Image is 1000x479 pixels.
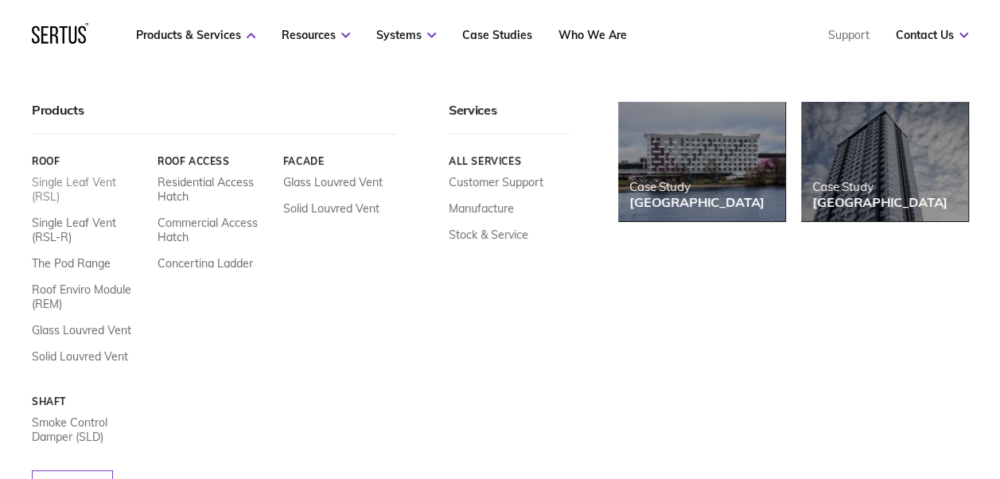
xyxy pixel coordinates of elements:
div: Products [32,102,397,134]
a: Case Study[GEOGRAPHIC_DATA] [801,102,968,221]
a: Single Leaf Vent (RSL-R) [32,216,146,244]
a: Roof Enviro Module (REM) [32,282,146,311]
div: Case Study [812,179,947,194]
div: Case Study [629,179,765,194]
a: The Pod Range [32,256,111,271]
a: Support [828,28,870,42]
div: [GEOGRAPHIC_DATA] [812,194,947,210]
div: [GEOGRAPHIC_DATA] [629,194,765,210]
a: Roof [32,155,146,167]
a: Case Study[GEOGRAPHIC_DATA] [618,102,785,221]
a: Contact Us [896,28,968,42]
a: Solid Louvred Vent [283,201,379,216]
a: Shaft [32,395,146,407]
a: Solid Louvred Vent [32,349,128,364]
a: Case Studies [462,28,532,42]
a: Products & Services [136,28,255,42]
a: Facade [283,155,397,167]
a: Resources [282,28,350,42]
a: Smoke Control Damper (SLD) [32,415,146,444]
iframe: Chat Widget [920,403,1000,479]
a: Commercial Access Hatch [158,216,271,244]
div: Services [449,102,570,134]
a: Residential Access Hatch [158,175,271,204]
a: Stock & Service [449,228,528,242]
a: Systems [376,28,436,42]
a: Who We Are [558,28,627,42]
a: Glass Louvred Vent [32,323,131,337]
a: Glass Louvred Vent [283,175,383,189]
a: Single Leaf Vent (RSL) [32,175,146,204]
a: Concertina Ladder [158,256,253,271]
a: Manufacture [449,201,514,216]
a: Customer Support [449,175,543,189]
a: All services [449,155,570,167]
a: Roof Access [158,155,271,167]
